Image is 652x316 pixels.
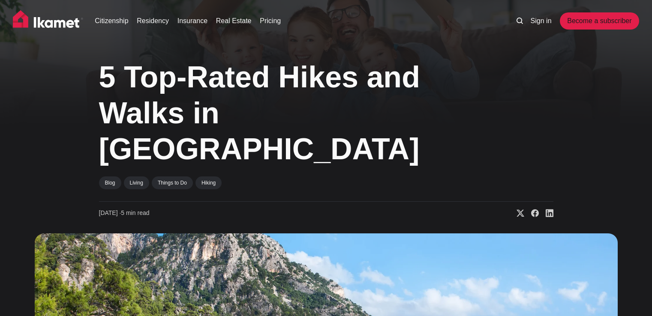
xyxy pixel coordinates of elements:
time: 5 min read [99,209,150,218]
a: Become a subscriber [560,12,639,30]
a: Sign in [531,16,552,26]
a: Things to Do [152,176,193,189]
a: Share on Linkedin [539,209,553,218]
span: [DATE] ∙ [99,209,121,216]
a: Real Estate [216,16,252,26]
a: Share on X [510,209,524,218]
a: Pricing [260,16,281,26]
a: Residency [137,16,169,26]
a: Blog [99,176,121,189]
a: Hiking [195,176,222,189]
h1: 5 Top-Rated Hikes and Walks in [GEOGRAPHIC_DATA] [99,59,468,167]
a: Living [124,176,149,189]
img: Ikamet home [13,10,83,32]
a: Share on Facebook [524,209,539,218]
a: Citizenship [95,16,128,26]
a: Insurance [177,16,207,26]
